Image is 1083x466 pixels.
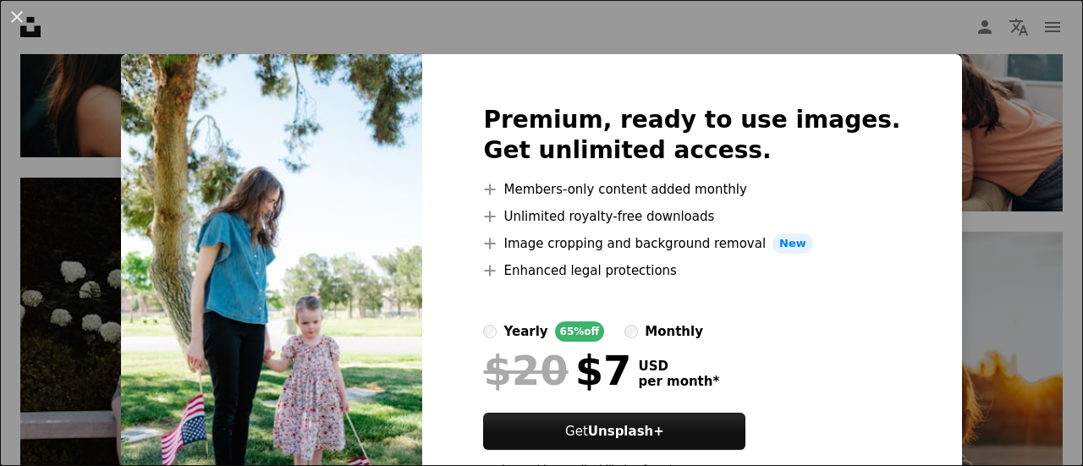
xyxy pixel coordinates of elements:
div: yearly [503,321,547,342]
input: monthly [624,325,638,338]
li: Unlimited royalty-free downloads [483,206,900,227]
div: 65% off [555,321,605,342]
h2: Premium, ready to use images. Get unlimited access. [483,105,900,166]
li: Members-only content added monthly [483,179,900,200]
span: per month * [638,374,719,389]
strong: Unsplash+ [588,424,664,439]
div: $7 [483,348,631,392]
li: Image cropping and background removal [483,233,900,254]
span: $20 [483,348,568,392]
input: yearly65%off [483,325,497,338]
span: USD [638,359,719,374]
li: Enhanced legal protections [483,260,900,281]
div: monthly [645,321,703,342]
span: New [772,233,813,254]
button: GetUnsplash+ [483,413,745,450]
